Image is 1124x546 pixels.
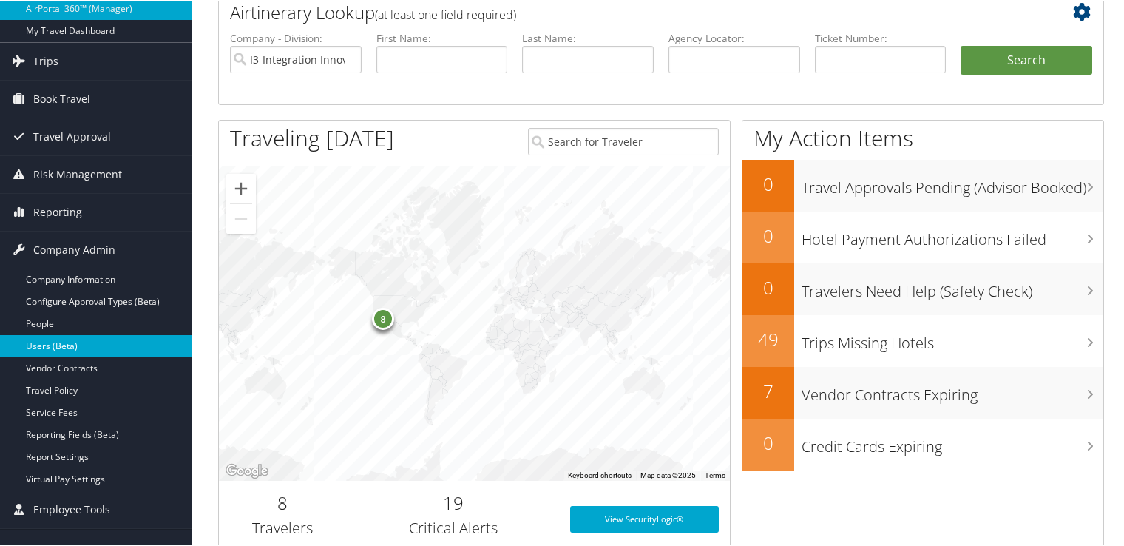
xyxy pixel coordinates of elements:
h3: Vendor Contracts Expiring [802,376,1103,404]
input: Search for Traveler [528,127,719,154]
h3: Trips Missing Hotels [802,324,1103,352]
span: Book Travel [33,79,90,116]
h3: Travel Approvals Pending (Advisor Booked) [802,169,1103,197]
button: Zoom out [226,203,256,232]
a: 7Vendor Contracts Expiring [742,365,1103,417]
h2: 0 [742,274,794,299]
div: 8 [372,306,394,328]
span: Company Admin [33,230,115,267]
h3: Critical Alerts [358,516,549,537]
h3: Travelers [230,516,336,537]
span: Reporting [33,192,82,229]
label: Company - Division: [230,30,362,44]
h2: 0 [742,222,794,247]
a: 49Trips Missing Hotels [742,314,1103,365]
h2: 49 [742,326,794,351]
span: Employee Tools [33,490,110,527]
span: Risk Management [33,155,122,192]
h2: 0 [742,170,794,195]
a: 0Credit Cards Expiring [742,417,1103,469]
h2: 8 [230,489,336,514]
h2: 19 [358,489,549,514]
span: Trips [33,41,58,78]
span: (at least one field required) [375,5,516,21]
a: 0Travel Approvals Pending (Advisor Booked) [742,158,1103,210]
button: Keyboard shortcuts [568,469,632,479]
span: Map data ©2025 [640,470,696,478]
label: Agency Locator: [668,30,800,44]
img: Google [223,460,271,479]
button: Zoom in [226,172,256,202]
h2: 0 [742,429,794,454]
label: First Name: [376,30,508,44]
h3: Travelers Need Help (Safety Check) [802,272,1103,300]
label: Last Name: [522,30,654,44]
h1: Traveling [DATE] [230,121,394,152]
a: 0Travelers Need Help (Safety Check) [742,262,1103,314]
label: Ticket Number: [815,30,947,44]
h3: Hotel Payment Authorizations Failed [802,220,1103,249]
h3: Credit Cards Expiring [802,428,1103,456]
a: Open this area in Google Maps (opens a new window) [223,460,271,479]
h1: My Action Items [742,121,1103,152]
a: 0Hotel Payment Authorizations Failed [742,210,1103,262]
span: Travel Approval [33,117,111,154]
h2: 7 [742,377,794,402]
button: Search [961,44,1092,74]
a: View SecurityLogic® [570,505,718,531]
a: Terms (opens in new tab) [705,470,725,478]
